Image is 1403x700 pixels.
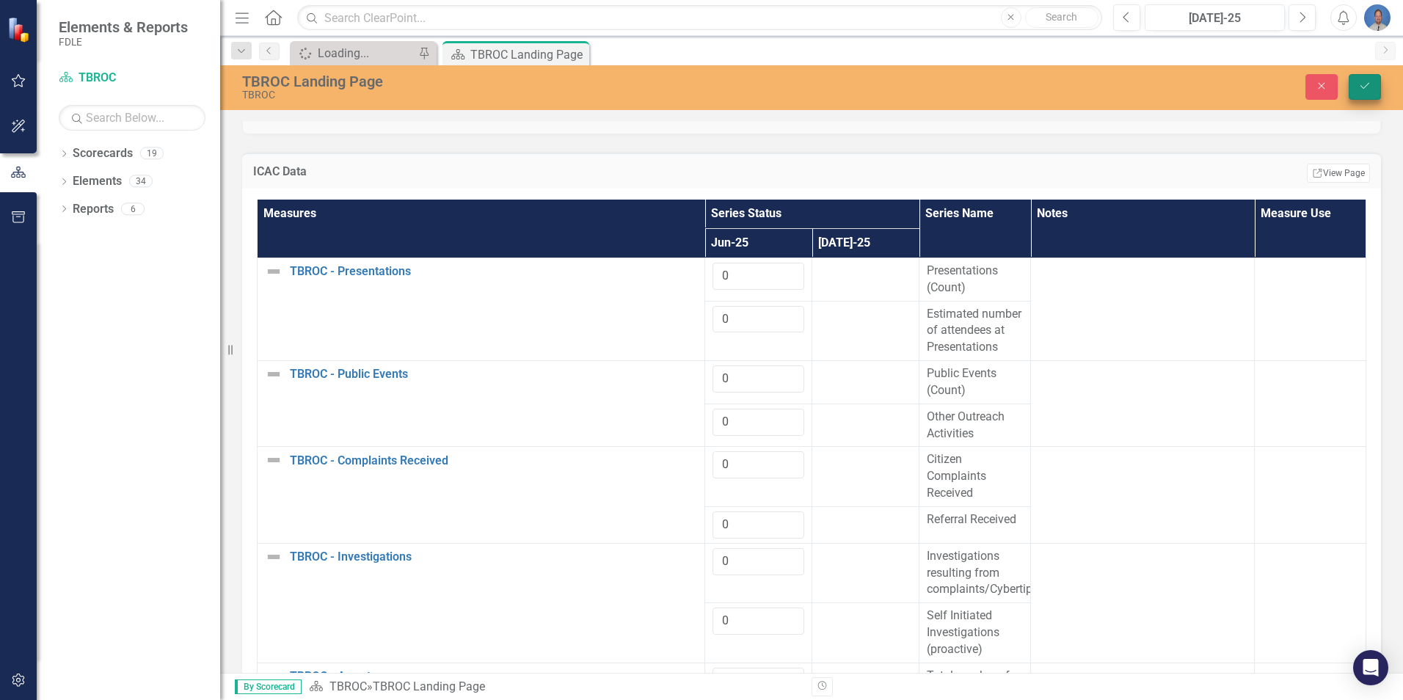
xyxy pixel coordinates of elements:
[265,451,283,469] img: Not Defined
[329,679,367,693] a: TBROC
[1150,10,1280,27] div: [DATE]-25
[59,105,205,131] input: Search Below...
[297,5,1102,31] input: Search ClearPoint...
[1353,650,1388,685] div: Open Intercom Messenger
[927,608,1023,658] span: Self Initiated Investigations (proactive)
[290,550,697,564] a: TBROC - Investigations
[290,454,697,467] a: TBROC - Complaints Received
[59,18,188,36] span: Elements & Reports
[927,365,1023,399] span: Public Events (Count)
[927,306,1023,357] span: Estimated number of attendees at Presentations
[927,451,1023,502] span: Citizen Complaints Received
[242,73,881,90] div: TBROC Landing Page
[59,36,188,48] small: FDLE
[265,263,283,280] img: Not Defined
[73,145,133,162] a: Scorecards
[235,679,302,694] span: By Scorecard
[73,201,114,218] a: Reports
[1025,7,1098,28] button: Search
[7,15,34,43] img: ClearPoint Strategy
[290,265,697,278] a: TBROC - Presentations
[1046,11,1077,23] span: Search
[927,548,1023,599] span: Investigations resulting from complaints/Cybertips
[927,263,1023,296] span: Presentations (Count)
[318,44,415,62] div: Loading...
[265,668,283,685] img: Not Defined
[1145,4,1285,31] button: [DATE]-25
[309,679,801,696] div: »
[265,365,283,383] img: Not Defined
[253,165,749,178] h3: ICAC Data
[73,173,122,190] a: Elements
[242,90,881,101] div: TBROC
[373,679,485,693] div: TBROC Landing Page
[140,147,164,160] div: 19
[470,45,586,64] div: TBROC Landing Page
[1307,164,1370,183] a: View Page
[294,44,415,62] a: Loading...
[290,368,697,381] a: TBROC - Public Events
[290,670,697,683] a: TBROC - Arrests
[265,548,283,566] img: Not Defined
[927,511,1023,528] span: Referral Received
[129,175,153,188] div: 34
[121,203,145,215] div: 6
[927,409,1023,442] span: Other Outreach Activities
[59,70,205,87] a: TBROC
[1364,4,1391,31] img: Steve Dressler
